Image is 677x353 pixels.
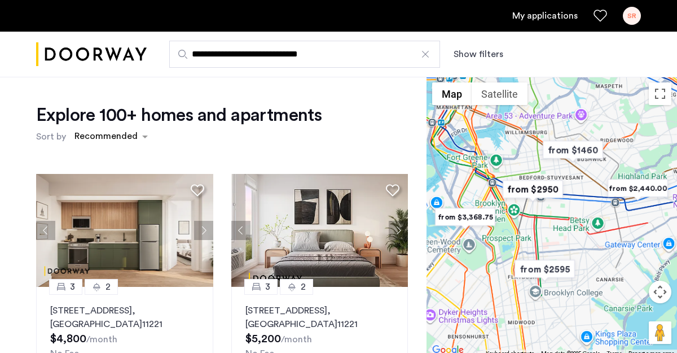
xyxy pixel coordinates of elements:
img: logo [36,33,147,76]
button: Previous apartment [231,221,250,240]
button: Show satellite imagery [472,82,527,105]
button: Toggle fullscreen view [649,82,671,105]
div: from $2,440.00 [603,176,672,201]
button: Map camera controls [649,281,671,303]
p: [STREET_ADDRESS] 11221 [245,304,394,331]
span: 2 [301,280,306,294]
a: Cazamio logo [36,33,147,76]
button: Drag Pegman onto the map to open Street View [649,321,671,344]
label: Sort by [36,130,66,143]
div: SR [623,7,641,25]
img: dc6efc1f-24ba-4395-9182-45437e21be9a_638910303286730065.png [36,174,213,287]
span: 3 [70,280,75,294]
span: $5,200 [245,333,281,345]
sub: /month [86,335,117,344]
h1: Explore 100+ homes and apartments [36,104,322,127]
img: dc6efc1f-24ba-4395-9182-45437e21be9a_638910303286526697.png [231,174,408,287]
span: 2 [105,280,111,294]
button: Next apartment [194,221,213,240]
button: Next apartment [389,221,408,240]
ng-select: sort-apartment [69,127,153,147]
input: Apartment Search [169,41,440,68]
div: Recommended [73,129,138,146]
a: Favorites [594,9,607,23]
div: from $2595 [510,256,579,282]
sub: /month [281,335,312,344]
div: from $3,368.75 [430,204,500,230]
button: Show street map [432,82,472,105]
a: My application [512,9,578,23]
div: from $2950 [498,177,568,202]
span: $4,800 [50,333,86,345]
button: Previous apartment [36,221,55,240]
p: [STREET_ADDRESS] 11221 [50,304,199,331]
div: from $1460 [538,137,608,163]
span: 3 [265,280,270,294]
button: Show or hide filters [454,47,503,61]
